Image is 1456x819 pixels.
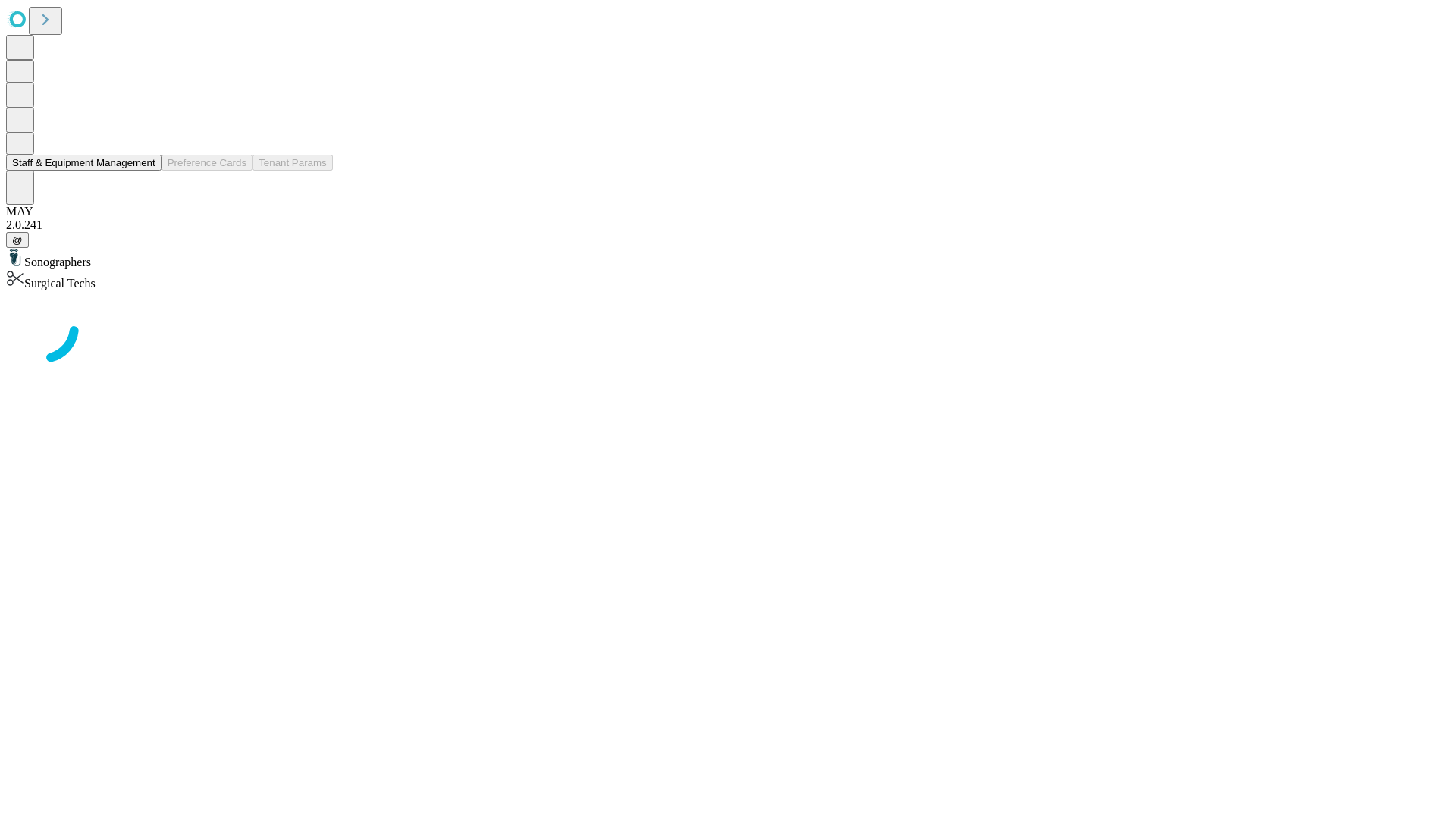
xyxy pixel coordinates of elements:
[6,155,162,171] button: Staff & Equipment Management
[6,232,29,248] button: @
[6,269,1450,290] div: Surgical Techs
[6,205,1450,218] div: MAY
[6,218,1450,232] div: 2.0.241
[253,155,333,171] button: Tenant Params
[12,234,23,246] span: @
[162,155,253,171] button: Preference Cards
[6,248,1450,269] div: Sonographers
